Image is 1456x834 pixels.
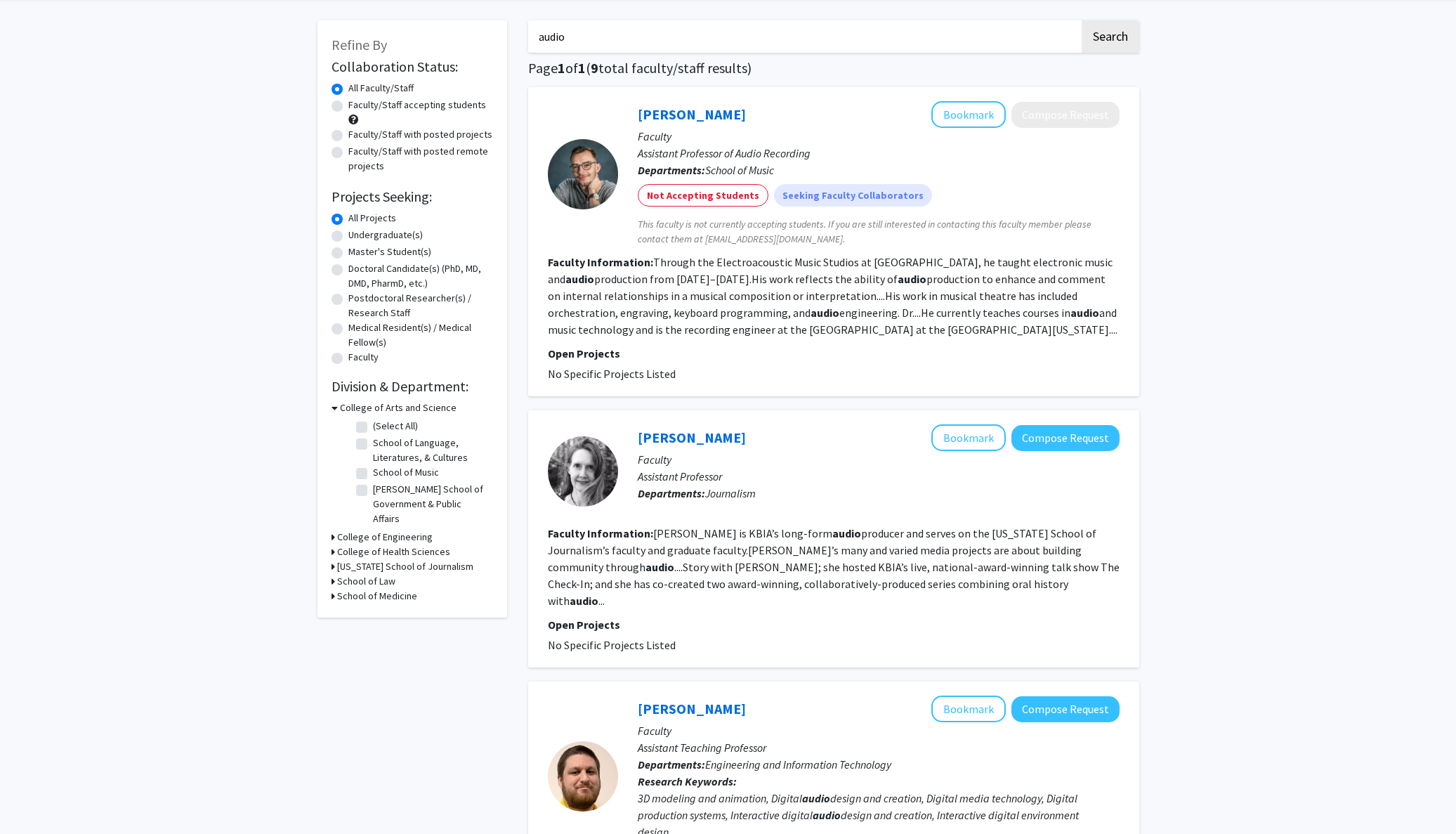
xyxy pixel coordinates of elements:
p: Faculty [638,722,1120,739]
label: Medical Resident(s) / Medical Fellow(s) [348,320,493,350]
p: Faculty [638,128,1120,145]
fg-read-more: [PERSON_NAME] is KBIA’s long-form producer and serves on the [US_STATE] School of Journalism’s fa... [548,526,1120,608]
span: 1 [558,59,565,77]
h3: School of Medicine [337,589,417,604]
label: Postdoctoral Researcher(s) / Research Staff [348,291,493,320]
p: Assistant Professor of Audio Recording [638,145,1120,162]
button: Compose Request to Janet Saidi [1011,425,1120,451]
label: Master's Student(s) [348,245,431,259]
button: Compose Request to Michael Tompkins [1011,696,1120,722]
button: Compose Request to Cory Brodack [1011,102,1120,128]
button: Add Michael Tompkins to Bookmarks [931,696,1006,722]
span: No Specific Projects Listed [548,367,676,381]
h3: College of Engineering [337,530,433,545]
b: Research Keywords: [638,774,737,788]
iframe: Chat [11,771,60,823]
span: No Specific Projects Listed [548,638,676,652]
b: Departments: [638,486,705,500]
b: Faculty Information: [548,255,653,269]
h3: [US_STATE] School of Journalism [337,559,473,574]
label: Undergraduate(s) [348,228,423,242]
label: Faculty/Staff with posted projects [348,127,492,142]
button: Add Janet Saidi to Bookmarks [931,424,1006,451]
label: Doctoral Candidate(s) (PhD, MD, DMD, PharmD, etc.) [348,261,493,291]
mat-chip: Seeking Faculty Collaborators [774,184,932,207]
button: Add Cory Brodack to Bookmarks [931,101,1006,128]
span: 9 [591,59,598,77]
button: Search [1082,20,1139,53]
b: Departments: [638,757,705,771]
b: audio [565,272,594,286]
label: (Select All) [373,419,418,434]
span: Refine By [332,36,387,53]
span: Engineering and Information Technology [705,757,891,771]
p: Faculty [638,451,1120,468]
h3: School of Law [337,574,395,589]
label: Faculty/Staff accepting students [348,98,486,112]
b: audio [898,272,926,286]
b: audio [813,808,841,822]
p: Open Projects [548,345,1120,362]
span: 1 [578,59,586,77]
p: Assistant Professor [638,468,1120,485]
b: audio [832,526,861,540]
a: [PERSON_NAME] [638,700,746,717]
h2: Division & Department: [332,378,493,395]
label: Faculty [348,350,379,365]
span: Journalism [705,486,756,500]
label: All Faculty/Staff [348,81,414,96]
b: audio [802,791,830,805]
p: Assistant Teaching Professor [638,739,1120,756]
b: audio [1070,306,1099,320]
h3: College of Health Sciences [337,545,450,559]
b: audio [811,306,839,320]
p: Open Projects [548,616,1120,633]
label: [PERSON_NAME] School of Government & Public Affairs [373,482,490,526]
h2: Collaboration Status: [332,58,493,75]
b: Departments: [638,163,705,177]
label: School of Language, Literatures, & Cultures [373,436,490,465]
h1: Page of ( total faculty/staff results) [528,60,1139,77]
input: Search Keywords [528,20,1080,53]
label: School of Music [373,465,439,480]
b: audio [570,594,598,608]
label: All Projects [348,211,396,226]
b: audio [645,560,674,574]
span: This faculty is not currently accepting students. If you are still interested in contacting this ... [638,217,1120,247]
span: School of Music [705,163,774,177]
a: [PERSON_NAME] [638,429,746,446]
a: [PERSON_NAME] [638,105,746,123]
b: Faculty Information: [548,526,653,540]
fg-read-more: Through the Electroacoustic Music Studios at [GEOGRAPHIC_DATA], he taught electronic music and pr... [548,255,1117,337]
mat-chip: Not Accepting Students [638,184,768,207]
label: Faculty/Staff with posted remote projects [348,144,493,174]
h3: College of Arts and Science [340,400,457,415]
h2: Projects Seeking: [332,188,493,205]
